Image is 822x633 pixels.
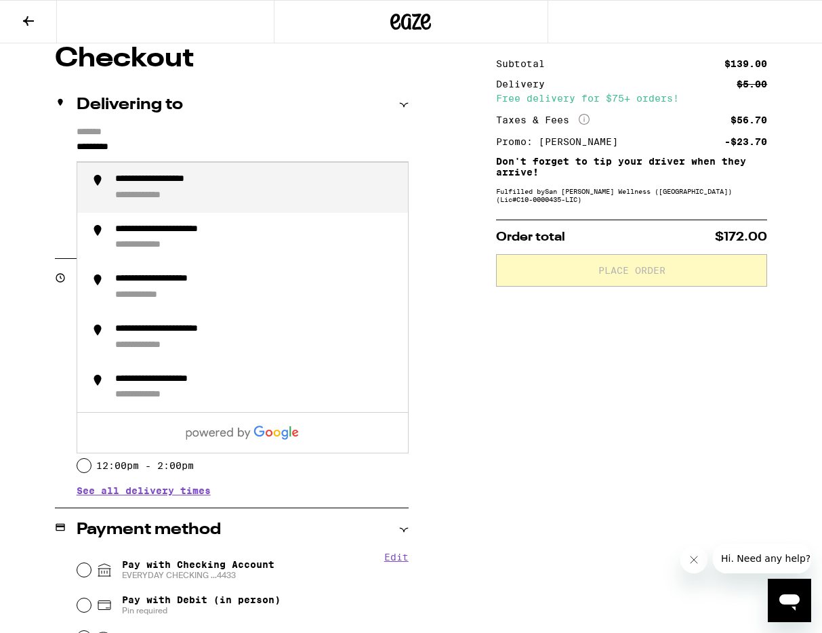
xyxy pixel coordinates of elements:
p: Don't forget to tip your driver when they arrive! [496,156,767,178]
span: $172.00 [715,231,767,243]
div: $139.00 [724,59,767,68]
button: See all delivery times [77,486,211,495]
iframe: Message from company [713,544,811,573]
span: Pin required [122,605,281,616]
span: Order total [496,231,565,243]
div: Fulfilled by San [PERSON_NAME] Wellness ([GEOGRAPHIC_DATA]) (Lic# C10-0000435-LIC ) [496,187,767,203]
iframe: Button to launch messaging window [768,579,811,622]
button: Edit [384,552,409,563]
div: -$23.70 [724,137,767,146]
h1: Checkout [55,45,409,73]
span: Place Order [598,266,665,275]
div: Free delivery for $75+ orders! [496,94,767,103]
iframe: Close message [680,546,707,573]
label: 12:00pm - 2:00pm [96,460,194,471]
h2: Delivering to [77,97,183,113]
div: $56.70 [731,115,767,125]
div: Subtotal [496,59,554,68]
div: Promo: [PERSON_NAME] [496,137,628,146]
div: Taxes & Fees [496,114,590,126]
button: Place Order [496,254,767,287]
h2: Payment method [77,522,221,538]
div: $5.00 [737,79,767,89]
span: Pay with Checking Account [122,559,274,581]
span: EVERYDAY CHECKING ...4433 [122,570,274,581]
div: Delivery [496,79,554,89]
span: Pay with Debit (in person) [122,594,281,605]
